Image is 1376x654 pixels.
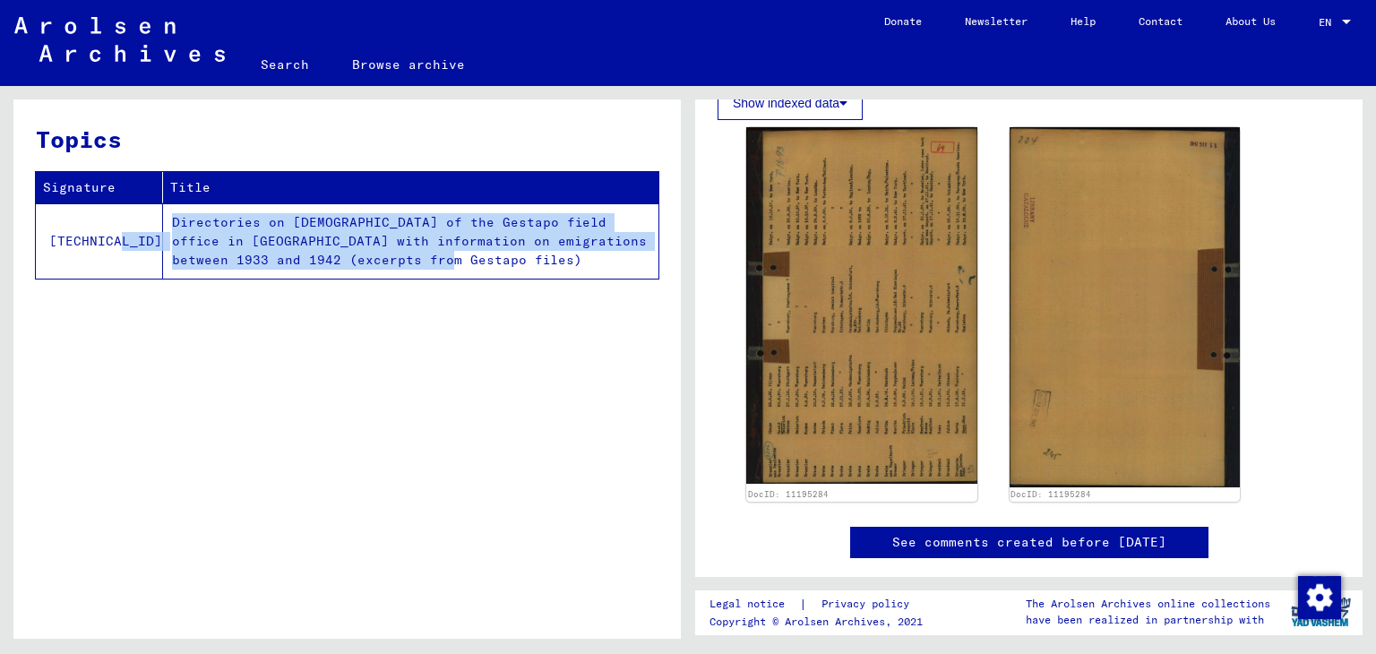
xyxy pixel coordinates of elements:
[748,489,829,499] a: DocID: 11195284
[1010,489,1091,499] a: DocID: 11195284
[709,595,799,614] a: Legal notice
[239,43,331,86] a: Search
[892,533,1166,552] a: See comments created before [DATE]
[1287,589,1354,634] img: yv_logo.png
[163,172,658,203] th: Title
[1297,575,1340,618] div: Change consent
[1026,612,1270,628] p: have been realized in partnership with
[746,127,977,483] img: 001.jpg
[709,595,931,614] div: |
[1026,596,1270,612] p: The Arolsen Archives online collections
[718,86,863,120] button: Show indexed data
[36,203,163,279] td: [TECHNICAL_ID]
[36,172,163,203] th: Signature
[163,203,658,279] td: Directories on [DEMOGRAPHIC_DATA] of the Gestapo field office in [GEOGRAPHIC_DATA] with informati...
[14,17,225,62] img: Arolsen_neg.svg
[36,122,658,157] h3: Topics
[1010,127,1241,486] img: 002.jpg
[1298,576,1341,619] img: Change consent
[807,595,931,614] a: Privacy policy
[709,614,931,630] p: Copyright © Arolsen Archives, 2021
[331,43,486,86] a: Browse archive
[1319,16,1338,29] span: EN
